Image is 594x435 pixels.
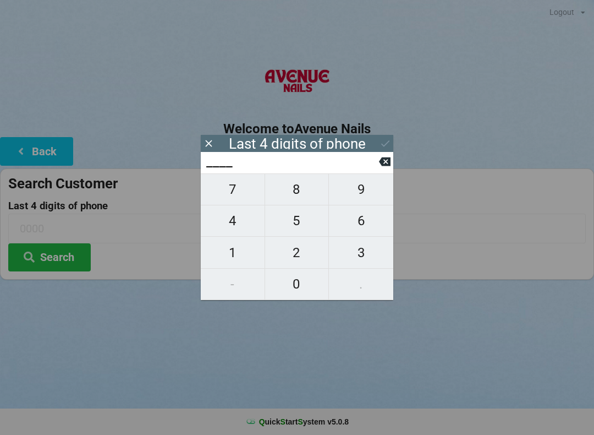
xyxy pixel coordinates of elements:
span: 2 [265,241,329,264]
button: 6 [329,205,393,237]
button: 3 [329,237,393,268]
button: 0 [265,269,329,300]
span: 6 [329,209,393,232]
button: 5 [265,205,329,237]
button: 7 [201,173,265,205]
button: 1 [201,237,265,268]
span: 5 [265,209,329,232]
button: 2 [265,237,329,268]
span: 0 [265,273,329,296]
button: 8 [265,173,329,205]
button: 4 [201,205,265,237]
div: Last 4 digits of phone [229,138,366,149]
span: 9 [329,178,393,201]
span: 1 [201,241,265,264]
span: 8 [265,178,329,201]
button: 9 [329,173,393,205]
span: 7 [201,178,265,201]
span: 4 [201,209,265,232]
span: 3 [329,241,393,264]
